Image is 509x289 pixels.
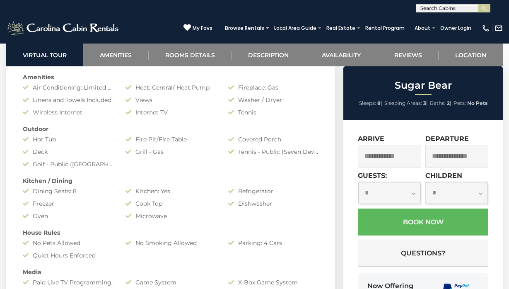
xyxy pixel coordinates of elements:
a: Reviews [377,44,438,66]
div: Amenities [17,73,325,81]
div: Parking: 4 Cars [222,239,325,247]
label: Arrive [358,135,384,143]
a: Rental Program [361,22,409,34]
span: Pets: [454,100,466,106]
a: My Favs [183,24,212,32]
strong: 3 [423,100,426,106]
label: Guests: [358,172,387,180]
div: Microwave [119,212,222,220]
div: Fireplace: Gas [222,83,325,92]
div: House Rules [17,228,325,237]
div: Media [17,268,325,276]
a: Location [439,44,503,66]
div: Covered Porch [222,135,325,143]
a: Virtual Tour [6,44,83,66]
li: | [430,98,451,109]
div: Heat: Central/ Heat Pump [119,83,222,92]
div: Air Conditioning: Limited (See Description) [17,83,119,92]
div: No Smoking Allowed [119,239,222,247]
div: Refrigerator [222,187,325,195]
div: Freezer [17,199,119,208]
div: Hot Tub [17,135,119,143]
li: | [384,98,428,109]
div: Fire Pit/Fire Table [119,135,222,143]
div: Quiet Hours Enforced [17,251,119,260]
div: Paid Live TV Programming [17,278,119,287]
div: Wireless Internet [17,108,119,117]
div: Game System [119,278,222,287]
label: Departure [425,135,469,143]
div: Golf - Public ([GEOGRAPHIC_DATA]) [17,160,119,168]
span: My Favs [193,24,212,32]
div: Tennis - Public (Seven Devils) [222,148,325,156]
strong: No Pets [467,100,487,106]
a: Browse Rentals [221,22,268,34]
img: White-1-2.png [6,20,121,36]
a: Availability [305,44,377,66]
button: Questions? [358,240,488,267]
div: X-Box Game System [222,278,325,287]
a: Owner Login [436,22,475,34]
h2: Sugar Bear [345,80,501,91]
strong: 2 [447,100,450,106]
div: No Pets Allowed [17,239,119,247]
a: Description [232,44,305,66]
div: Internet TV [119,108,222,117]
img: mail-regular-white.png [495,24,503,32]
a: Local Area Guide [270,22,321,34]
a: About [410,22,434,34]
button: Book Now [358,209,488,236]
div: Washer / Dryer [222,96,325,104]
div: Linens and Towels Included [17,96,119,104]
div: Cook Top [119,199,222,208]
span: Sleeps: [359,100,376,106]
div: Dishwasher [222,199,325,208]
a: Real Estate [322,22,359,34]
li: | [359,98,382,109]
div: Kitchen / Dining [17,177,325,185]
span: Sleeping Areas: [384,100,422,106]
div: Grill - Gas [119,148,222,156]
div: Outdoor [17,125,325,133]
strong: 8 [377,100,381,106]
img: phone-regular-white.png [482,24,490,32]
div: Oven [17,212,119,220]
a: Amenities [83,44,148,66]
span: Baths: [430,100,446,106]
a: Rooms Details [149,44,232,66]
div: Tennis [222,108,325,117]
div: Deck [17,148,119,156]
div: Dining Seats: 8 [17,187,119,195]
div: Views [119,96,222,104]
div: Kitchen: Yes [119,187,222,195]
label: Children [425,172,462,180]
